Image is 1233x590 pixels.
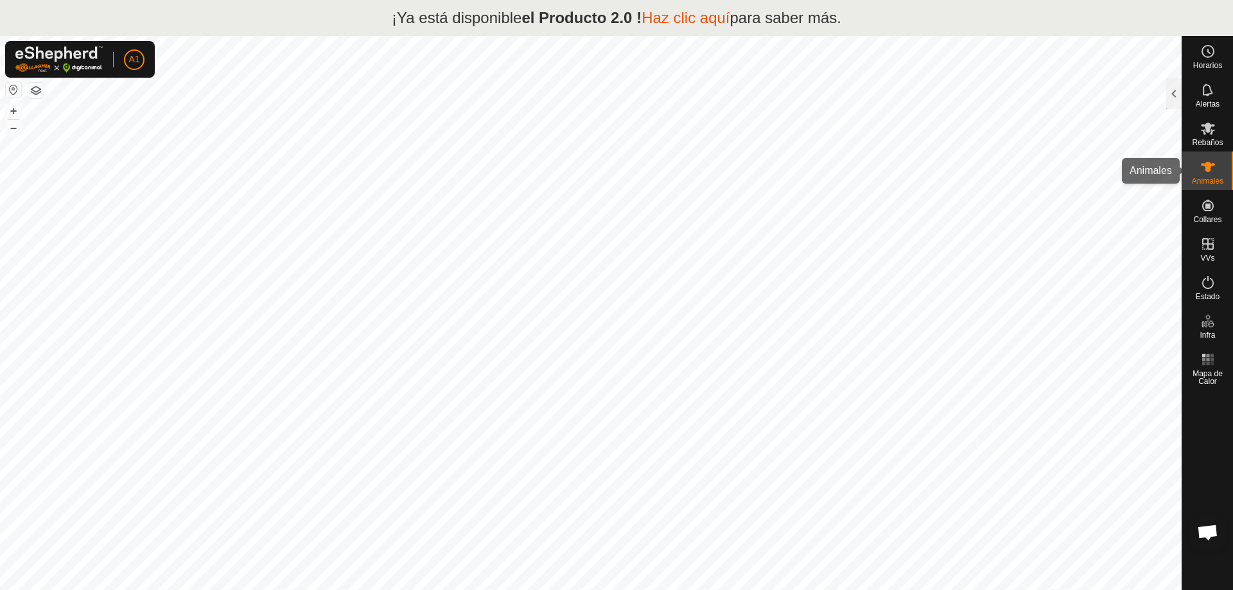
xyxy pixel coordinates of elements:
[10,104,17,117] font: +
[28,83,44,98] button: Capas del Mapa
[1193,369,1223,386] font: Mapa de Calor
[1196,292,1220,301] font: Estado
[6,120,21,135] button: –
[1200,254,1214,263] font: VVs
[397,9,521,26] font: Ya está disponible
[1189,513,1227,551] div: Chat abierto
[1200,331,1215,340] font: Infra
[128,54,139,64] font: A1
[6,82,21,98] button: Restablecer Mapa
[521,9,642,26] font: el Producto 2.0 !
[1196,100,1220,108] font: Alertas
[1193,215,1221,224] font: Collares
[392,9,397,26] font: ¡
[1192,177,1223,186] font: Animales
[10,121,17,134] font: –
[730,9,841,26] font: para saber más.
[15,46,103,73] img: Logotipo de Gallagher
[6,103,21,119] button: +
[642,9,730,26] a: Haz clic aquí
[1192,138,1223,147] font: Rebaños
[1193,61,1222,70] font: Horarios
